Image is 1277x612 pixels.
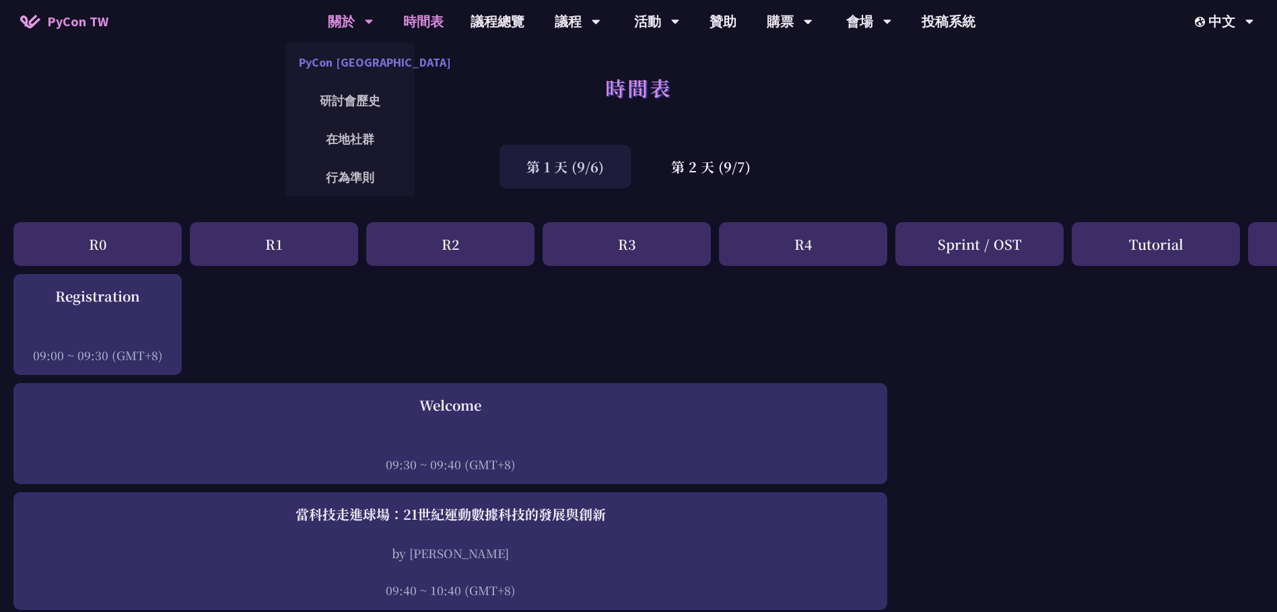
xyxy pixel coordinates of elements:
div: R4 [719,222,887,266]
div: R1 [190,222,358,266]
a: 在地社群 [285,123,415,155]
span: PyCon TW [47,11,108,32]
div: R3 [543,222,711,266]
div: R2 [366,222,534,266]
div: by [PERSON_NAME] [20,545,881,562]
div: 當科技走進球場：21世紀運動數據科技的發展與創新 [20,504,881,524]
div: Sprint / OST [895,222,1064,266]
img: Home icon of PyCon TW 2025 [20,15,40,28]
a: 當科技走進球場：21世紀運動數據科技的發展與創新 by [PERSON_NAME] 09:40 ~ 10:40 (GMT+8) [20,504,881,599]
div: 09:30 ~ 09:40 (GMT+8) [20,456,881,473]
h1: 時間表 [605,67,672,108]
div: Registration [20,286,175,306]
div: Welcome [20,395,881,415]
div: 第 1 天 (9/6) [499,145,631,189]
div: 09:00 ~ 09:30 (GMT+8) [20,347,175,364]
div: 第 2 天 (9/7) [644,145,778,189]
a: PyCon TW [7,5,122,38]
a: 研討會歷史 [285,85,415,116]
div: R0 [13,222,182,266]
div: 09:40 ~ 10:40 (GMT+8) [20,582,881,599]
a: PyCon [GEOGRAPHIC_DATA] [285,46,415,78]
img: Locale Icon [1195,17,1208,27]
a: 行為準則 [285,162,415,193]
div: Tutorial [1072,222,1240,266]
